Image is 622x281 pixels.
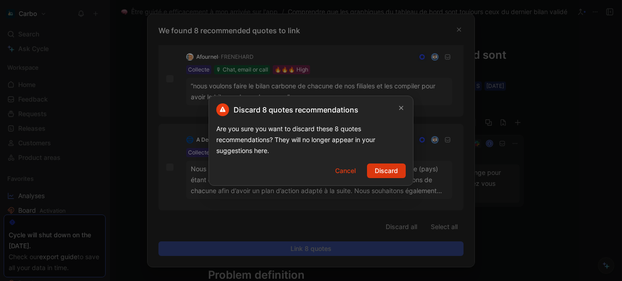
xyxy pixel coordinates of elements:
h2: Discard 8 quotes recommendations [216,103,358,116]
button: Discard [367,163,406,178]
span: Cancel [335,165,356,176]
button: Cancel [327,163,363,178]
div: Are you sure you want to discard these 8 quotes recommendations? They will no longer appear in yo... [216,123,406,156]
span: Discard [375,165,398,176]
